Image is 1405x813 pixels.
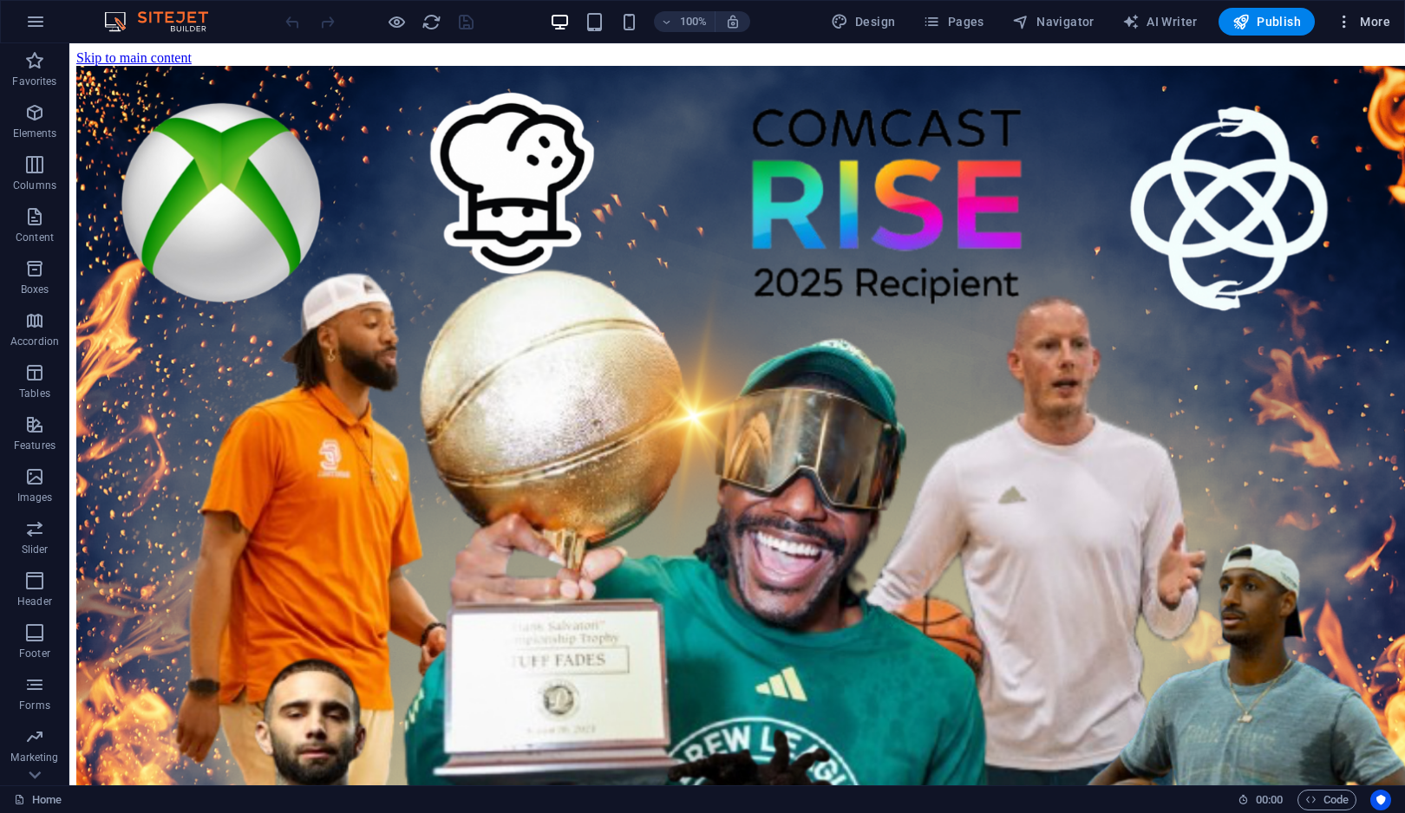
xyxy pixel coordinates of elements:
p: Content [16,231,54,244]
button: Click here to leave preview mode and continue editing [386,11,407,32]
p: Footer [19,647,50,660]
img: Editor Logo [100,11,230,32]
p: Header [17,595,52,608]
span: Code [1305,790,1349,810]
p: Accordion [10,335,59,348]
button: Design [824,8,903,36]
button: AI Writer [1115,8,1205,36]
button: reload [421,11,441,32]
i: On resize automatically adjust zoom level to fit chosen device. [725,14,741,29]
p: Boxes [21,283,49,296]
button: Usercentrics [1370,790,1391,810]
span: 00 00 [1256,790,1283,810]
span: Design [831,13,896,30]
p: Columns [13,179,56,192]
button: Code [1297,790,1356,810]
span: : [1268,793,1271,806]
a: Skip to main content [7,7,122,22]
p: Features [14,439,56,452]
a: Click to cancel selection. Double-click to open Pages [14,790,62,810]
button: 100% [654,11,716,32]
div: Design (Ctrl+Alt+Y) [824,8,903,36]
span: AI Writer [1122,13,1198,30]
p: Elements [13,127,57,140]
p: Slider [22,543,49,556]
h6: Session time [1238,790,1284,810]
span: Pages [923,13,983,30]
span: Publish [1232,13,1301,30]
button: Publish [1219,8,1315,36]
p: Favorites [12,75,56,88]
span: More [1336,13,1390,30]
button: Navigator [1005,8,1101,36]
h6: 100% [680,11,708,32]
p: Images [17,491,53,504]
p: Tables [19,387,50,400]
button: More [1329,8,1397,36]
i: Reload page [421,12,441,32]
p: Marketing [10,751,58,764]
p: Forms [19,699,50,712]
span: Navigator [1012,13,1095,30]
button: Pages [916,8,990,36]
